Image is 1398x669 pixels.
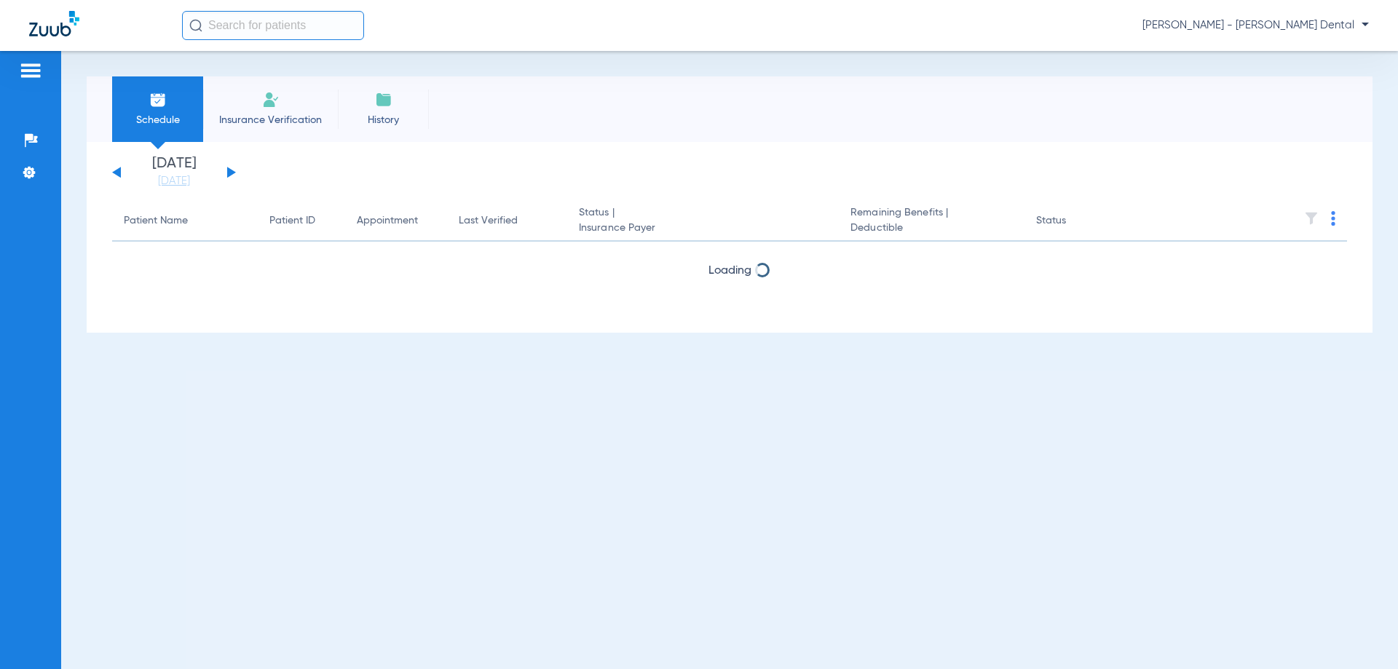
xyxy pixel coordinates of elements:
[189,19,202,32] img: Search Icon
[29,11,79,36] img: Zuub Logo
[357,213,435,229] div: Appointment
[459,213,556,229] div: Last Verified
[130,157,218,189] li: [DATE]
[1304,211,1319,226] img: filter.svg
[124,213,246,229] div: Patient Name
[214,113,327,127] span: Insurance Verification
[459,213,518,229] div: Last Verified
[124,213,188,229] div: Patient Name
[1331,211,1335,226] img: group-dot-blue.svg
[708,265,751,277] span: Loading
[579,221,827,236] span: Insurance Payer
[839,201,1024,242] th: Remaining Benefits |
[262,91,280,108] img: Manual Insurance Verification
[130,174,218,189] a: [DATE]
[269,213,333,229] div: Patient ID
[269,213,315,229] div: Patient ID
[375,91,392,108] img: History
[19,62,42,79] img: hamburger-icon
[123,113,192,127] span: Schedule
[1142,18,1369,33] span: [PERSON_NAME] - [PERSON_NAME] Dental
[1024,201,1123,242] th: Status
[182,11,364,40] input: Search for patients
[357,213,418,229] div: Appointment
[567,201,839,242] th: Status |
[149,91,167,108] img: Schedule
[349,113,418,127] span: History
[850,221,1012,236] span: Deductible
